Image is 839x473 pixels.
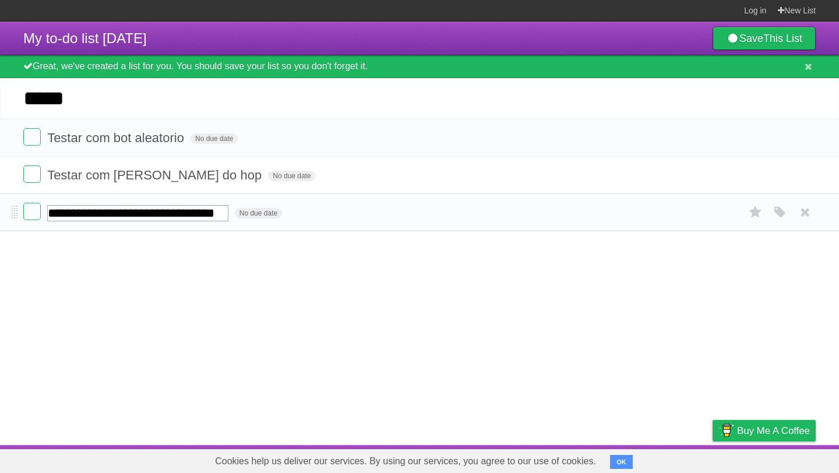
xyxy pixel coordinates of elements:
[697,448,728,470] a: Privacy
[268,171,315,181] span: No due date
[23,203,41,220] label: Done
[742,448,816,470] a: Suggest a feature
[47,168,265,182] span: Testar com [PERSON_NAME] do hop
[763,33,802,44] b: This List
[23,128,41,146] label: Done
[596,448,643,470] a: Developers
[610,455,633,469] button: OK
[713,420,816,442] a: Buy me a coffee
[737,421,810,441] span: Buy me a coffee
[203,450,608,473] span: Cookies help us deliver our services. By using our services, you agree to our use of cookies.
[235,208,282,218] span: No due date
[718,421,734,440] img: Buy me a coffee
[713,27,816,50] a: SaveThis List
[658,448,683,470] a: Terms
[558,448,582,470] a: About
[23,165,41,183] label: Done
[47,130,187,145] span: Testar com bot aleatorio
[745,203,767,222] label: Star task
[23,30,147,46] span: My to-do list [DATE]
[191,133,238,144] span: No due date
